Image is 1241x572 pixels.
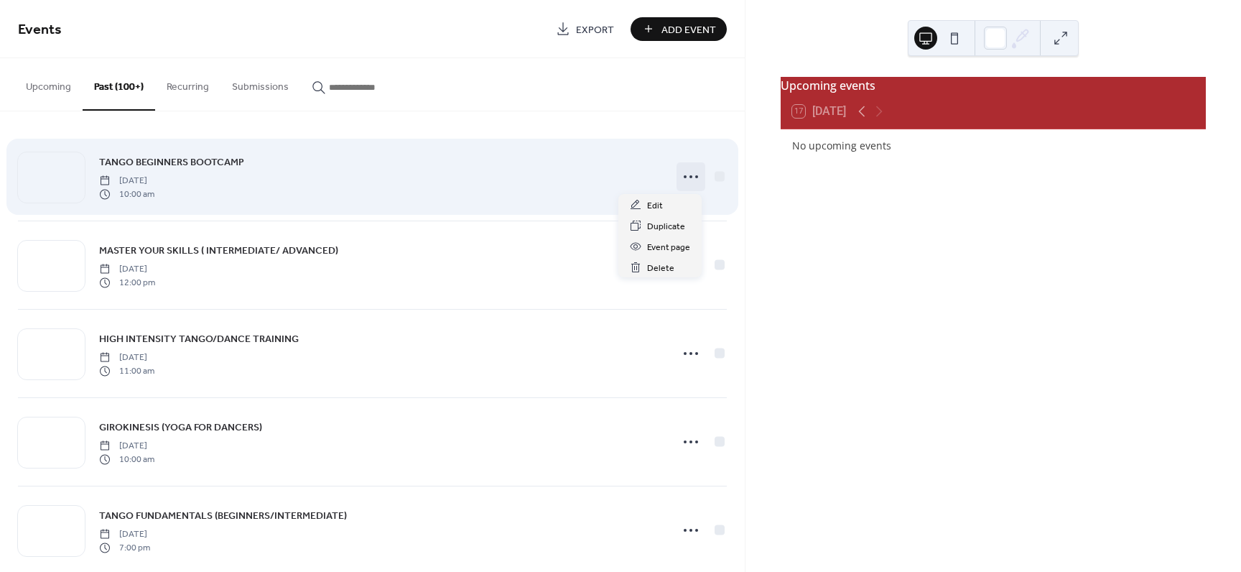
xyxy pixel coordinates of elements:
span: Delete [647,261,674,276]
span: Events [18,16,62,44]
a: MASTER YOUR SKILLS ( INTERMEDIATE/ ADVANCED) [99,242,338,259]
span: MASTER YOUR SKILLS ( INTERMEDIATE/ ADVANCED) [99,244,338,259]
button: Recurring [155,58,220,109]
div: Upcoming events [781,77,1206,94]
a: TANGO FUNDAMENTALS (BEGINNERS/INTERMEDIATE) [99,507,347,524]
span: Add Event [661,22,716,37]
span: 7:00 pm [99,541,150,554]
span: TANGO BEGINNERS BOOTCAMP [99,155,244,170]
span: TANGO FUNDAMENTALS (BEGINNERS/INTERMEDIATE) [99,509,347,524]
span: 10:00 am [99,453,154,466]
div: No upcoming events [792,138,1194,153]
a: TANGO BEGINNERS BOOTCAMP [99,154,244,170]
a: Export [545,17,625,41]
span: Export [576,22,614,37]
span: GIROKINESIS (YOGA FOR DANCERS) [99,420,262,435]
button: Submissions [220,58,300,109]
span: Edit [647,198,663,213]
span: Event page [647,240,690,255]
span: 10:00 am [99,188,154,200]
button: Past (100+) [83,58,155,111]
span: 12:00 pm [99,276,155,289]
a: HIGH INTENSITY TANGO/DANCE TRAINING [99,331,299,347]
span: 11:00 am [99,364,154,377]
a: GIROKINESIS (YOGA FOR DANCERS) [99,419,262,435]
span: HIGH INTENSITY TANGO/DANCE TRAINING [99,332,299,347]
span: [DATE] [99,528,150,541]
span: [DATE] [99,175,154,188]
span: [DATE] [99,351,154,364]
span: [DATE] [99,440,154,453]
span: [DATE] [99,263,155,276]
button: Add Event [631,17,727,41]
span: Duplicate [647,219,685,234]
button: Upcoming [14,58,83,109]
